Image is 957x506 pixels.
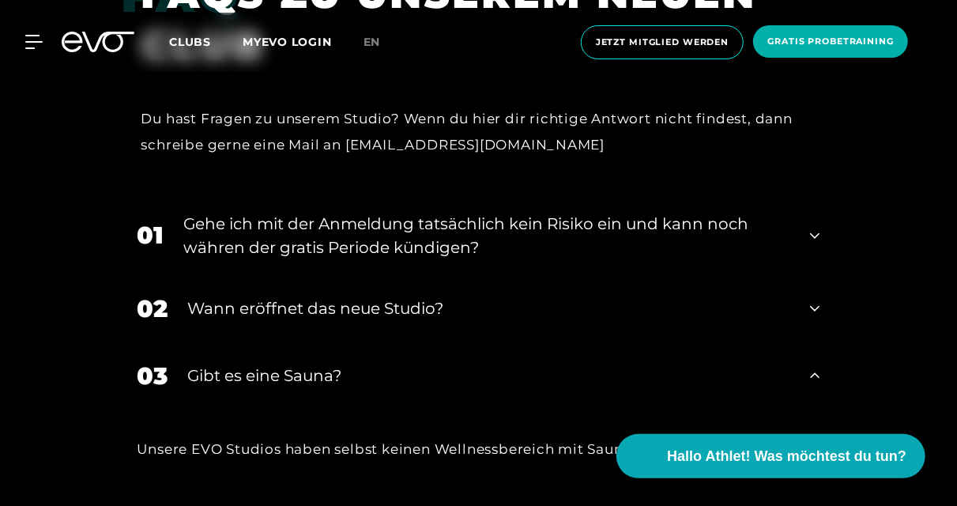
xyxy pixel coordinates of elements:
span: Clubs [169,35,211,49]
a: Clubs [169,34,243,49]
div: Gehe ich mit der Anmeldung tatsächlich kein Risiko ein und kann noch währen der gratis Periode kü... [184,212,791,259]
span: Jetzt Mitglied werden [596,36,729,49]
span: en [364,35,381,49]
div: 01 [138,217,164,253]
span: Gratis Probetraining [767,35,894,48]
div: Du hast Fragen zu unserem Studio? Wenn du hier dir richtige Antwort nicht findest, dann schreibe ... [141,106,797,157]
div: 03 [138,358,168,394]
span: Hallo Athlet! Was möchtest du tun? [667,446,906,467]
div: Wann eröffnet das neue Studio? [188,296,791,320]
button: Hallo Athlet! Was möchtest du tun? [616,434,925,478]
a: Jetzt Mitglied werden [576,25,748,59]
a: en [364,33,400,51]
div: 02 [138,291,168,327]
a: MYEVO LOGIN [243,35,332,49]
div: Unsere EVO Studios haben selbst keinen Wellnessbereich mit Sauna. [138,436,820,462]
div: Gibt es eine Sauna? [188,364,791,387]
a: Gratis Probetraining [748,25,913,59]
